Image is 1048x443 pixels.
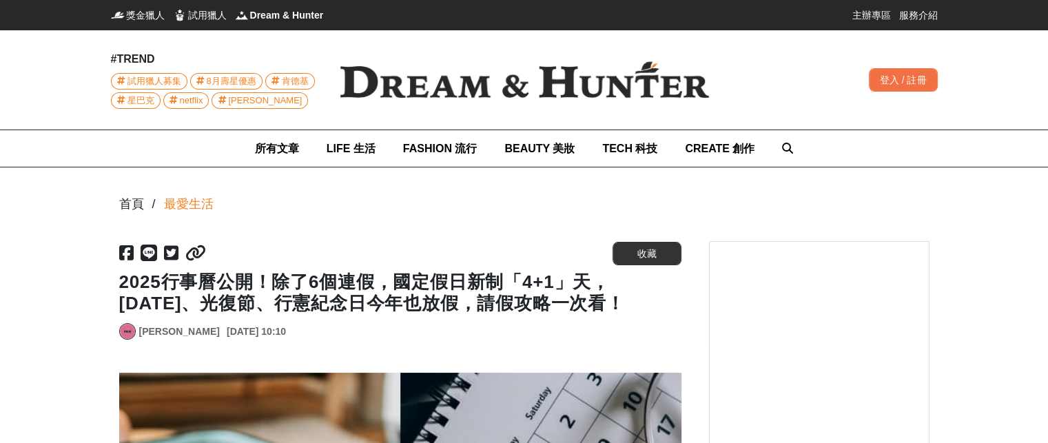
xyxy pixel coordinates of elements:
button: 收藏 [613,242,681,265]
a: TECH 科技 [602,130,657,167]
span: 肯德基 [282,74,309,89]
a: 肯德基 [265,73,315,90]
div: 登入 / 註冊 [869,68,938,92]
img: Dream & Hunter [318,39,731,121]
div: / [152,195,156,214]
a: 試用獵人募集 [111,73,187,90]
div: #TREND [111,51,318,68]
a: 最愛生活 [164,195,214,214]
span: 獎金獵人 [126,8,165,22]
span: 星巴克 [127,93,154,108]
img: 試用獵人 [173,8,187,22]
a: 獎金獵人獎金獵人 [111,8,165,22]
img: 獎金獵人 [111,8,125,22]
span: BEAUTY 美妝 [504,143,575,154]
span: 8月壽星優惠 [207,74,256,89]
div: 首頁 [119,195,144,214]
a: [PERSON_NAME] [212,92,308,109]
a: Avatar [119,323,136,340]
a: Dream & HunterDream & Hunter [235,8,324,22]
a: CREATE 創作 [685,130,754,167]
span: 試用獵人募集 [127,74,181,89]
span: 所有文章 [255,143,299,154]
span: FASHION 流行 [403,143,477,154]
img: Avatar [120,324,135,339]
img: Dream & Hunter [235,8,249,22]
span: Dream & Hunter [250,8,324,22]
span: TECH 科技 [602,143,657,154]
a: [PERSON_NAME] [139,324,220,339]
a: 試用獵人試用獵人 [173,8,227,22]
a: 8月壽星優惠 [190,73,263,90]
span: CREATE 創作 [685,143,754,154]
span: [PERSON_NAME] [228,93,302,108]
div: [DATE] 10:10 [227,324,286,339]
span: netflix [180,93,203,108]
a: FASHION 流行 [403,130,477,167]
a: netflix [163,92,209,109]
a: 主辦專區 [852,8,891,22]
a: 所有文章 [255,130,299,167]
a: BEAUTY 美妝 [504,130,575,167]
a: 星巴克 [111,92,161,109]
h1: 2025行事曆公開！除了6個連假，國定假日新制「4+1」天，[DATE]、光復節、行憲紀念日今年也放假，請假攻略一次看！ [119,271,681,314]
span: LIFE 生活 [327,143,376,154]
a: 服務介紹 [899,8,938,22]
a: LIFE 生活 [327,130,376,167]
span: 試用獵人 [188,8,227,22]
